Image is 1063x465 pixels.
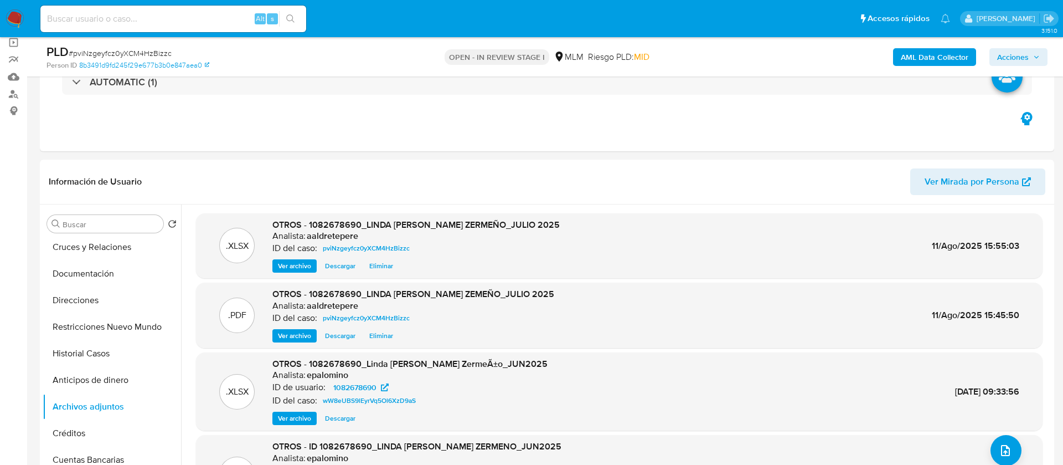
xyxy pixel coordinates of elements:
[40,12,306,26] input: Buscar usuario o caso...
[272,370,306,381] p: Analista:
[868,13,930,24] span: Accesos rápidos
[925,168,1019,195] span: Ver Mirada por Persona
[63,219,159,229] input: Buscar
[977,13,1039,24] p: alicia.aldreteperez@mercadolibre.com.mx
[226,386,249,398] p: .XLSX
[932,309,1019,321] span: 11/Ago/2025 15:45:50
[369,330,393,341] span: Eliminar
[325,330,355,341] span: Descargar
[325,260,355,272] span: Descargar
[893,48,976,66] button: AML Data Collector
[256,13,265,24] span: Alt
[47,60,77,70] b: Person ID
[634,50,649,63] span: MID
[43,420,181,447] button: Créditos
[272,243,317,254] p: ID del caso:
[1041,26,1057,35] span: 3.151.0
[319,259,361,273] button: Descargar
[43,234,181,260] button: Cruces y Relaciones
[272,288,554,300] span: OTROS - 1082678690_LINDA [PERSON_NAME] ZEMEÑO_JULIO 2025
[278,330,311,341] span: Ver archivo
[272,300,306,311] p: Analista:
[323,311,410,325] span: pviNzgeyfcz0yXCM4HzBizzc
[69,48,172,59] span: # pviNzgeyfcz0yXCM4HzBizzc
[1043,13,1055,24] a: Salir
[323,242,410,255] span: pviNzgeyfcz0yXCM4HzBizzc
[43,394,181,420] button: Archivos adjuntos
[445,49,549,65] p: OPEN - IN REVIEW STAGE I
[272,395,317,406] p: ID del caso:
[43,260,181,287] button: Documentación
[989,48,1047,66] button: Acciones
[279,11,302,27] button: search-icon
[272,412,317,425] button: Ver archivo
[325,413,355,424] span: Descargar
[554,51,584,63] div: MLM
[43,287,181,314] button: Direcciones
[51,219,60,228] button: Buscar
[319,329,361,343] button: Descargar
[333,381,376,394] span: 1082678690
[307,453,348,464] h6: epalomino
[47,43,69,60] b: PLD
[932,239,1019,252] span: 11/Ago/2025 15:55:03
[910,168,1045,195] button: Ver Mirada por Persona
[226,240,249,252] p: .XLSX
[43,367,181,394] button: Anticipos de dinero
[278,413,311,424] span: Ver archivo
[319,412,361,425] button: Descargar
[228,309,246,321] p: .PDF
[272,440,561,453] span: OTROS - ID 1082678690_LINDA [PERSON_NAME] ZERMENO_JUN2025
[318,394,420,407] a: wW8eUBS9lEyrVq5Ol6XzD9aS
[369,260,393,272] span: Eliminar
[49,176,142,187] h1: Información de Usuario
[271,13,274,24] span: s
[588,51,649,63] span: Riesgo PLD:
[364,259,399,273] button: Eliminar
[272,382,326,393] p: ID de usuario:
[79,60,209,70] a: 8b3491d9fd245f29e677b3b0e847aea0
[43,314,181,340] button: Restricciones Nuevo Mundo
[168,219,177,232] button: Volver al orden por defecto
[327,381,395,394] a: 1082678690
[323,394,416,407] span: wW8eUBS9lEyrVq5Ol6XzD9aS
[307,300,358,311] h6: aaldretepere
[997,48,1029,66] span: Acciones
[272,259,317,273] button: Ver archivo
[901,48,968,66] b: AML Data Collector
[307,231,358,242] h6: aaldretepere
[272,218,560,231] span: OTROS - 1082678690_LINDA [PERSON_NAME] ZERMEÑO_JULIO 2025
[307,370,348,381] h6: epalomino
[364,329,399,343] button: Eliminar
[955,385,1019,398] span: [DATE] 09:33:56
[90,76,157,88] h3: AUTOMATIC (1)
[941,14,950,23] a: Notificaciones
[318,242,414,255] a: pviNzgeyfcz0yXCM4HzBizzc
[272,453,306,464] p: Analista:
[272,357,548,370] span: OTROS - 1082678690_Linda [PERSON_NAME] ZermeÃ±o_JUN2025
[278,260,311,272] span: Ver archivo
[272,231,306,242] p: Analista:
[272,313,317,324] p: ID del caso:
[43,340,181,367] button: Historial Casos
[272,329,317,343] button: Ver archivo
[62,69,1032,95] div: AUTOMATIC (1)
[318,311,414,325] a: pviNzgeyfcz0yXCM4HzBizzc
